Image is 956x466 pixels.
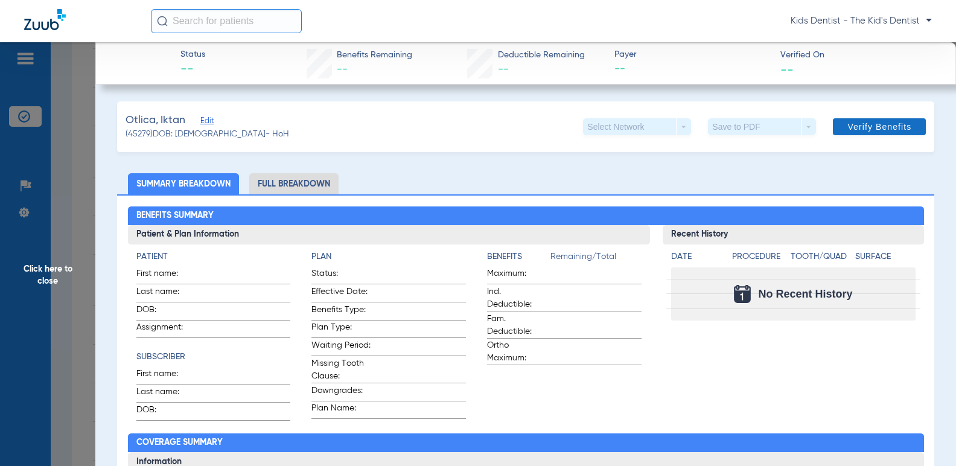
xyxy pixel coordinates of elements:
h4: Benefits [487,251,550,263]
span: First name: [136,267,196,284]
span: Otlica, Iktan [126,113,185,128]
span: Ortho Maximum: [487,339,546,365]
span: Edit [200,116,211,128]
span: First name: [136,368,196,384]
app-breakdown-title: Procedure [732,251,786,267]
span: Benefits Type: [311,304,371,320]
h2: Benefits Summary [128,206,924,226]
span: Missing Tooth Clause: [311,357,371,383]
span: -- [337,64,348,75]
h4: Date [671,251,722,263]
app-breakdown-title: Tooth/Quad [791,251,851,267]
span: Verify Benefits [847,122,911,132]
span: Last name: [136,386,196,402]
span: Status [180,48,205,61]
img: Search Icon [157,16,168,27]
span: Status: [311,267,371,284]
h4: Patient [136,251,291,263]
span: Waiting Period: [311,339,371,356]
h4: Tooth/Quad [791,251,851,263]
span: DOB: [136,404,196,420]
h3: Patient & Plan Information [128,225,651,244]
span: Assignment: [136,321,196,337]
span: Kids Dentist - The Kid's Dentist [791,15,932,27]
span: Plan Type: [311,321,371,337]
span: Plan Name: [311,402,371,418]
span: Deductible Remaining [498,49,585,62]
span: DOB: [136,304,196,320]
span: (45279) DOB: [DEMOGRAPHIC_DATA] - HoH [126,128,289,141]
input: Search for patients [151,9,302,33]
span: -- [498,64,509,75]
span: Ind. Deductible: [487,286,546,311]
img: Zuub Logo [24,9,66,30]
h4: Surface [855,251,916,263]
li: Full Breakdown [249,173,339,194]
span: Benefits Remaining [337,49,412,62]
span: No Recent History [758,288,852,300]
h4: Plan [311,251,466,263]
app-breakdown-title: Benefits [487,251,550,267]
h3: Recent History [663,225,924,244]
li: Summary Breakdown [128,173,239,194]
span: Last name: [136,286,196,302]
span: Payer [614,48,770,61]
span: Downgrades: [311,385,371,401]
app-breakdown-title: Date [671,251,722,267]
span: Maximum: [487,267,546,284]
span: Verified On [780,49,936,62]
img: Calendar [734,285,751,303]
h2: Coverage Summary [128,433,924,453]
iframe: Chat Widget [896,408,956,466]
h4: Subscriber [136,351,291,363]
span: -- [780,63,794,75]
span: -- [614,62,770,77]
h4: Procedure [732,251,786,263]
span: -- [180,62,205,78]
span: Remaining/Total [550,251,642,267]
span: Effective Date: [311,286,371,302]
button: Verify Benefits [833,118,926,135]
span: Fam. Deductible: [487,313,546,338]
app-breakdown-title: Surface [855,251,916,267]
